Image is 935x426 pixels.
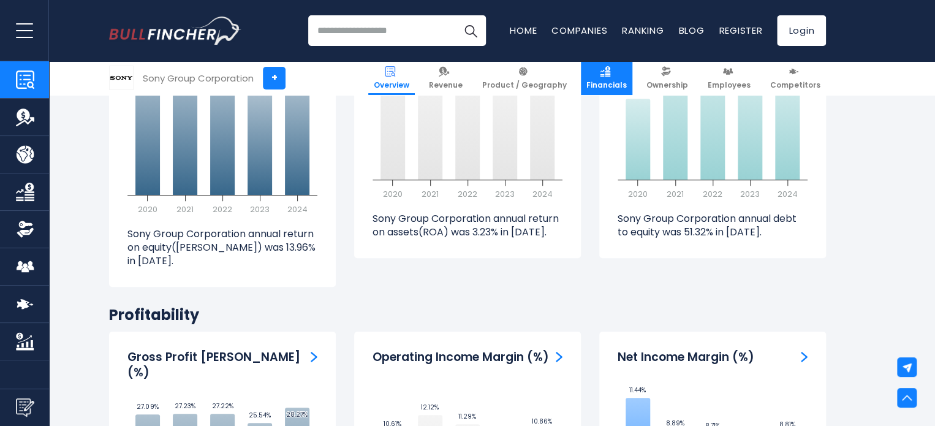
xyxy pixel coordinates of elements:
text: 2022 [458,188,477,200]
text: 2022 [703,188,722,200]
a: Register [719,24,762,37]
span: Ownership [646,80,688,90]
div: Sony Group Corporation [143,71,254,85]
text: 2020 [628,188,648,200]
span: Competitors [770,80,820,90]
text: 27.22% [211,401,233,411]
h3: Operating Income Margin (%) [373,350,549,365]
text: 2021 [176,203,194,215]
text: 2024 [287,203,308,215]
a: Home [510,24,537,37]
a: Revenue [423,61,468,95]
text: 2021 [667,188,684,200]
text: 2021 [422,188,439,200]
text: 2020 [383,188,403,200]
text: 2024 [778,188,798,200]
img: Ownership [16,220,34,238]
a: Gross Profit Margin [311,350,317,363]
a: Operating Income Margin [556,350,562,363]
img: SONY logo [110,66,133,89]
text: 2022 [213,203,232,215]
button: Search [455,15,486,46]
text: 11.44% [629,386,646,395]
text: 2024 [532,188,553,200]
text: 2020 [138,203,157,215]
a: Net Income Margin [801,350,808,363]
text: 2023 [250,203,270,215]
a: Ownership [641,61,694,95]
a: Product / Geography [477,61,572,95]
a: Ranking [622,24,664,37]
a: Competitors [765,61,826,95]
a: Go to homepage [109,17,241,45]
text: 12.12% [421,403,439,412]
img: Bullfincher logo [109,17,241,45]
span: Financials [586,80,627,90]
text: 27.09% [137,402,158,411]
a: Overview [368,61,415,95]
a: + [263,67,286,89]
h3: Net Income Margin (%) [618,350,754,365]
p: Sony Group Corporation annual return on assets(ROA) was 3.23% in [DATE]. [373,212,562,240]
text: 2023 [740,188,760,200]
span: Revenue [429,80,463,90]
h3: Gross Profit [PERSON_NAME] (%) [127,350,311,380]
p: Sony Group Corporation annual debt to equity was 51.32% in [DATE]. [618,212,808,240]
a: Blog [678,24,704,37]
a: Companies [551,24,607,37]
text: 27.23% [175,401,195,411]
text: 10.86% [532,417,552,426]
text: 2023 [495,188,515,200]
p: Sony Group Corporation annual return on equity([PERSON_NAME]) was 13.96% in [DATE]. [127,227,317,268]
a: Login [777,15,826,46]
text: 28.27% [286,410,308,419]
span: Product / Geography [482,80,567,90]
text: 11.29% [458,412,476,421]
a: Employees [702,61,756,95]
span: Employees [708,80,751,90]
h2: Profitability [109,305,826,324]
a: Financials [581,61,632,95]
span: Overview [374,80,409,90]
text: 25.54% [249,411,271,420]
